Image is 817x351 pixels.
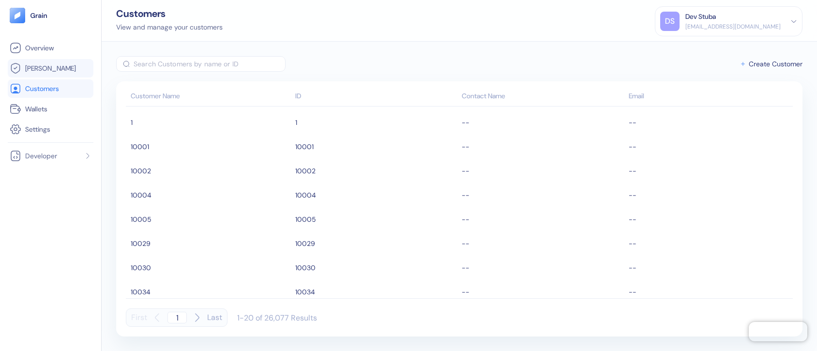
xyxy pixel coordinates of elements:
img: logo [30,12,48,19]
div: 10004 [131,187,290,203]
td: -- [626,207,793,231]
td: 10004 [293,183,460,207]
td: -- [626,231,793,256]
td: -- [459,110,626,135]
iframe: Chatra live chat [749,322,807,341]
td: 10034 [293,280,460,304]
div: Dev Stuba [685,12,716,22]
input: Search Customers by name or ID [134,56,286,72]
th: Contact Name [459,87,626,107]
span: [PERSON_NAME] [25,63,76,73]
td: -- [626,110,793,135]
a: [PERSON_NAME] [10,62,91,74]
div: 10030 [131,259,290,276]
span: Overview [25,43,54,53]
div: 10029 [131,235,290,252]
div: Customers [116,9,223,18]
div: 1 [131,114,290,131]
button: First [131,308,147,327]
a: Overview [10,42,91,54]
span: Customers [25,84,59,93]
td: -- [459,231,626,256]
a: Customers [10,83,91,94]
div: 10001 [131,138,290,155]
td: -- [459,135,626,159]
div: DS [660,12,680,31]
td: 1 [293,110,460,135]
button: Create Customer [740,56,802,72]
td: -- [626,159,793,183]
td: 10001 [293,135,460,159]
td: -- [459,183,626,207]
span: Developer [25,151,57,161]
td: 10002 [293,159,460,183]
th: Customer Name [126,87,293,107]
div: 10002 [131,163,290,179]
button: Last [207,308,222,327]
td: 10005 [293,207,460,231]
td: 10030 [293,256,460,280]
span: Settings [25,124,50,134]
td: -- [626,183,793,207]
span: Create Customer [749,61,802,67]
div: [EMAIL_ADDRESS][DOMAIN_NAME] [685,22,781,31]
img: logo-tablet-V2.svg [10,8,25,23]
a: Wallets [10,103,91,115]
div: 1-20 of 26,077 Results [237,313,317,323]
td: -- [626,256,793,280]
div: 10034 [131,284,290,300]
div: 10005 [131,211,290,228]
th: ID [293,87,460,107]
td: -- [459,207,626,231]
span: Wallets [25,104,47,114]
td: -- [459,280,626,304]
td: -- [626,135,793,159]
td: -- [626,280,793,304]
td: -- [459,159,626,183]
div: View and manage your customers [116,22,223,32]
td: 10029 [293,231,460,256]
td: -- [459,256,626,280]
th: Email [626,87,793,107]
a: Settings [10,123,91,135]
